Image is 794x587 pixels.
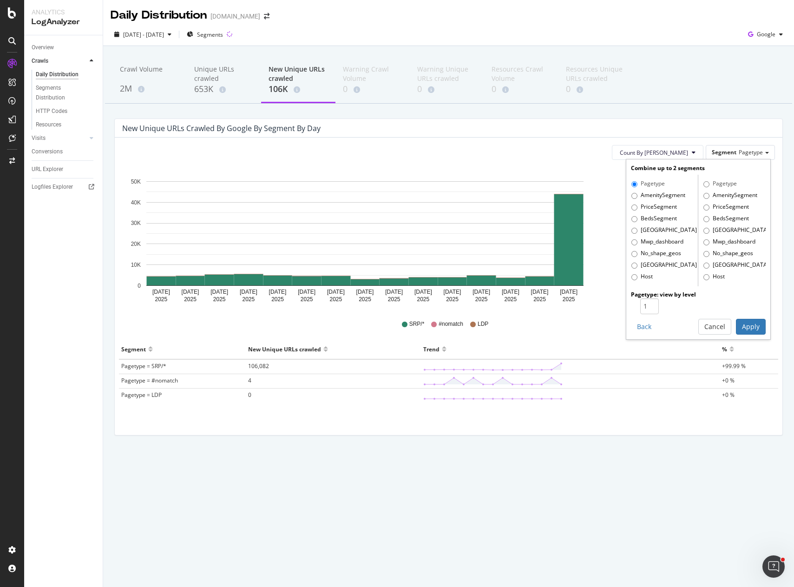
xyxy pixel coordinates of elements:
[757,30,775,38] span: Google
[32,165,63,174] div: URL Explorer
[560,289,577,295] text: [DATE]
[417,83,477,95] div: 0
[32,147,63,157] div: Conversions
[194,65,254,83] div: Unique URLs crawled
[356,289,374,295] text: [DATE]
[712,148,736,156] span: Segment
[446,296,459,303] text: 2025
[631,237,683,247] label: Mwp_dashboard
[423,342,440,356] div: Trend
[194,83,254,95] div: 653K
[631,193,637,199] input: AmenitySegment
[703,193,709,199] input: AmenitySegment
[722,342,727,356] div: %
[631,214,677,224] label: BedsSegment
[566,65,625,83] div: Resources Unique URLs crawled
[631,239,637,245] input: Mwp_dashboard
[492,65,551,83] div: Resources Crawl Volume
[131,178,141,185] text: 50K
[120,65,179,82] div: Crawl Volume
[298,289,315,295] text: [DATE]
[504,296,517,303] text: 2025
[32,43,54,53] div: Overview
[197,31,223,39] span: Segments
[631,251,637,257] input: No_shape_geos
[444,289,461,295] text: [DATE]
[703,179,737,189] label: Pagetype
[248,376,251,384] span: 4
[111,7,207,23] div: Daily Distribution
[32,43,96,53] a: Overview
[269,65,328,83] div: New Unique URLs crawled
[531,289,549,295] text: [DATE]
[121,362,166,370] span: Pagetype = SRP/*
[36,120,61,130] div: Resources
[631,179,665,189] label: Pagetype
[122,124,321,133] div: New Unique URLs crawled by google by Segment by Day
[155,296,167,303] text: 2025
[32,56,87,66] a: Crawls
[631,290,766,298] div: Pagetype : view by level
[703,251,709,257] input: No_shape_geos
[152,289,170,295] text: [DATE]
[762,555,785,578] iframe: Intercom live chat
[36,106,96,116] a: HTTP Codes
[631,226,697,235] label: Canada
[248,391,251,399] span: 0
[184,296,197,303] text: 2025
[439,320,463,328] span: #nomatch
[327,289,345,295] text: [DATE]
[722,362,746,370] span: +99.99 %
[492,83,551,95] div: 0
[120,83,179,95] div: 2M
[183,27,227,42] button: Segments
[631,263,637,269] input: [GEOGRAPHIC_DATA]
[36,70,96,79] a: Daily Distribution
[122,167,608,307] svg: A chart.
[36,83,87,103] div: Segments Distribution
[703,203,749,212] label: PriceSegment
[631,203,677,212] label: PriceSegment
[703,263,709,269] input: [GEOGRAPHIC_DATA]
[631,181,637,187] input: Pagetype
[409,320,425,328] span: SRP/*
[739,148,763,156] span: Pagetype
[703,261,766,270] label: NYC
[32,182,73,192] div: Logfiles Explorer
[32,133,87,143] a: Visits
[121,376,178,384] span: Pagetype = #nomatch
[264,13,269,20] div: arrow-right-arrow-left
[703,274,709,280] input: Host
[36,70,79,79] div: Daily Distribution
[385,289,403,295] text: [DATE]
[301,296,313,303] text: 2025
[242,296,255,303] text: 2025
[414,289,432,295] text: [DATE]
[131,241,141,247] text: 20K
[121,342,146,356] div: Segment
[631,191,685,200] label: AmenitySegment
[722,391,735,399] span: +0 %
[631,272,653,282] label: Host
[36,83,96,103] a: Segments Distribution
[248,342,321,356] div: New Unique URLs crawled
[631,204,637,211] input: PriceSegment
[533,296,546,303] text: 2025
[36,120,96,130] a: Resources
[622,167,775,307] svg: A chart.
[131,262,141,268] text: 10K
[703,249,753,258] label: No_shape_geos
[32,7,95,17] div: Analytics
[210,12,260,21] div: [DOMAIN_NAME]
[36,106,67,116] div: HTTP Codes
[131,199,141,206] text: 40K
[32,165,96,174] a: URL Explorer
[359,296,371,303] text: 2025
[703,214,749,224] label: BedsSegment
[472,289,490,295] text: [DATE]
[475,296,488,303] text: 2025
[329,296,342,303] text: 2025
[213,296,226,303] text: 2025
